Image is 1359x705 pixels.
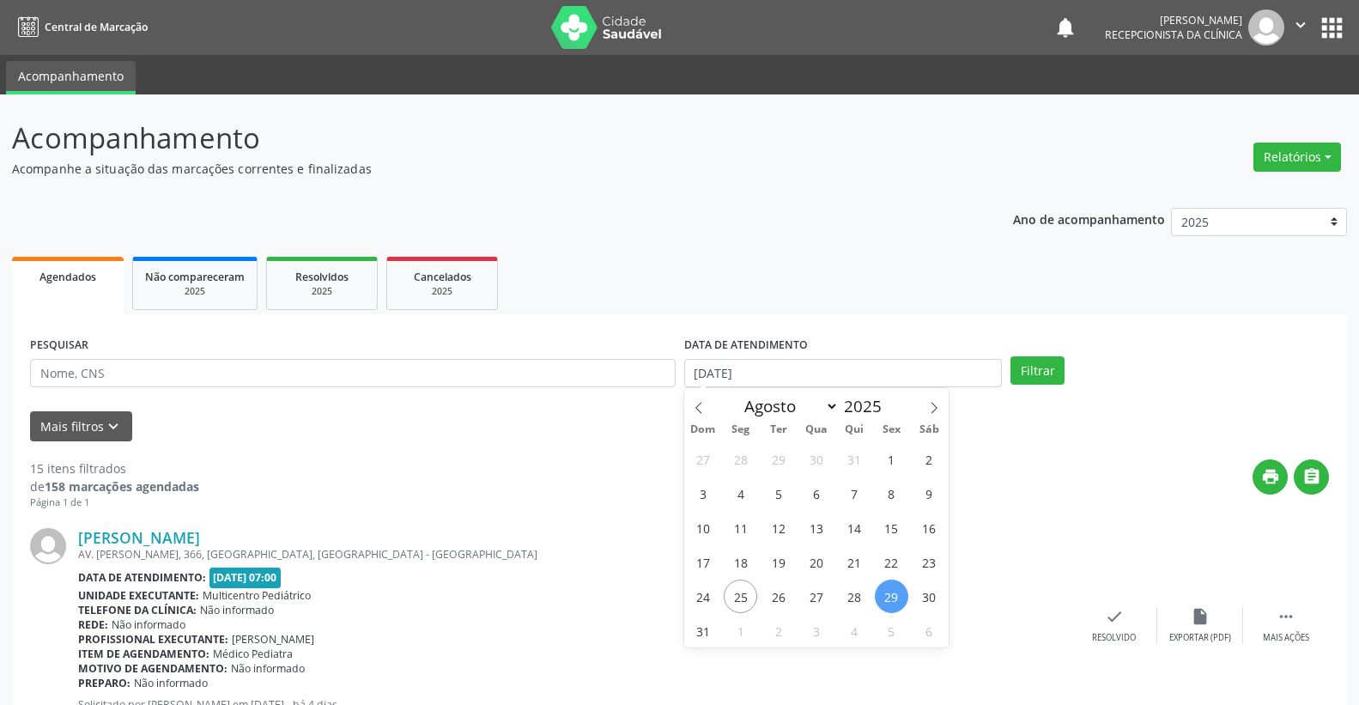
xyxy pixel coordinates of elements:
[835,424,873,435] span: Qui
[799,545,833,579] span: Agosto 20, 2025
[209,568,282,587] span: [DATE] 07:00
[873,424,911,435] span: Sex
[30,332,88,359] label: PESQUISAR
[724,580,757,613] span: Agosto 25, 2025
[78,661,228,676] b: Motivo de agendamento:
[798,424,835,435] span: Qua
[1263,632,1309,644] div: Mais ações
[684,424,722,435] span: Dom
[761,545,795,579] span: Agosto 19, 2025
[78,603,197,617] b: Telefone da clínica:
[684,359,1003,388] input: Selecione um intervalo
[913,442,946,476] span: Agosto 2, 2025
[213,647,293,661] span: Médico Pediatra
[724,614,757,647] span: Setembro 1, 2025
[12,13,148,41] a: Central de Marcação
[12,160,947,178] p: Acompanhe a situação das marcações correntes e finalizadas
[837,580,871,613] span: Agosto 28, 2025
[78,570,206,585] b: Data de atendimento:
[875,614,908,647] span: Setembro 5, 2025
[837,614,871,647] span: Setembro 4, 2025
[78,547,1071,562] div: AV. [PERSON_NAME], 366, [GEOGRAPHIC_DATA], [GEOGRAPHIC_DATA] - [GEOGRAPHIC_DATA]
[45,20,148,34] span: Central de Marcação
[78,676,130,690] b: Preparo:
[724,545,757,579] span: Agosto 18, 2025
[78,528,200,547] a: [PERSON_NAME]
[1253,459,1288,495] button: print
[875,511,908,544] span: Agosto 15, 2025
[414,270,471,284] span: Cancelados
[232,632,314,647] span: [PERSON_NAME]
[761,442,795,476] span: Julho 29, 2025
[761,477,795,510] span: Agosto 5, 2025
[686,511,719,544] span: Agosto 10, 2025
[6,61,136,94] a: Acompanhamento
[145,270,245,284] span: Não compareceram
[1105,27,1242,42] span: Recepcionista da clínica
[686,477,719,510] span: Agosto 3, 2025
[799,511,833,544] span: Agosto 13, 2025
[399,285,485,298] div: 2025
[1294,459,1329,495] button: 
[875,442,908,476] span: Agosto 1, 2025
[45,478,199,495] strong: 158 marcações agendadas
[279,285,365,298] div: 2025
[761,614,795,647] span: Setembro 2, 2025
[78,632,228,647] b: Profissional executante:
[1105,13,1242,27] div: [PERSON_NAME]
[724,511,757,544] span: Agosto 11, 2025
[799,580,833,613] span: Agosto 27, 2025
[837,511,871,544] span: Agosto 14, 2025
[686,442,719,476] span: Julho 27, 2025
[30,459,199,477] div: 15 itens filtrados
[1317,13,1347,43] button: apps
[1010,356,1065,386] button: Filtrar
[1277,607,1295,626] i: 
[686,580,719,613] span: Agosto 24, 2025
[913,614,946,647] span: Setembro 6, 2025
[1248,9,1284,46] img: img
[913,477,946,510] span: Agosto 9, 2025
[913,580,946,613] span: Agosto 30, 2025
[78,588,199,603] b: Unidade executante:
[911,424,949,435] span: Sáb
[684,332,808,359] label: DATA DE ATENDIMENTO
[200,603,274,617] span: Não informado
[1013,208,1165,229] p: Ano de acompanhamento
[78,647,209,661] b: Item de agendamento:
[1053,15,1077,40] button: notifications
[686,545,719,579] span: Agosto 17, 2025
[1191,607,1210,626] i: insert_drive_file
[145,285,245,298] div: 2025
[913,545,946,579] span: Agosto 23, 2025
[913,511,946,544] span: Agosto 16, 2025
[30,411,132,441] button: Mais filtroskeyboard_arrow_down
[1105,607,1124,626] i: check
[760,424,798,435] span: Ter
[30,495,199,510] div: Página 1 de 1
[1284,9,1317,46] button: 
[39,270,96,284] span: Agendados
[799,477,833,510] span: Agosto 6, 2025
[78,617,108,632] b: Rede:
[30,477,199,495] div: de
[1302,467,1321,486] i: 
[761,580,795,613] span: Agosto 26, 2025
[30,528,66,564] img: img
[799,614,833,647] span: Setembro 3, 2025
[1092,632,1136,644] div: Resolvido
[231,661,305,676] span: Não informado
[112,617,185,632] span: Não informado
[837,477,871,510] span: Agosto 7, 2025
[1169,632,1231,644] div: Exportar (PDF)
[104,417,123,436] i: keyboard_arrow_down
[875,580,908,613] span: Agosto 29, 2025
[203,588,311,603] span: Multicentro Pediátrico
[875,477,908,510] span: Agosto 8, 2025
[837,545,871,579] span: Agosto 21, 2025
[686,614,719,647] span: Agosto 31, 2025
[30,359,676,388] input: Nome, CNS
[722,424,760,435] span: Seg
[761,511,795,544] span: Agosto 12, 2025
[134,676,208,690] span: Não informado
